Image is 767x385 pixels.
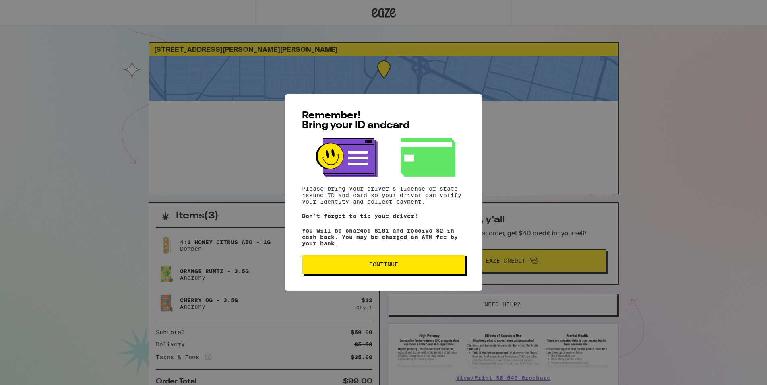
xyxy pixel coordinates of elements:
p: Please bring your driver's license or state issued ID and card so your driver can verify your ide... [302,185,465,205]
button: Continue [302,255,465,274]
p: Don't forget to tip your driver! [302,213,465,219]
span: Remember! Bring your ID and card [302,111,409,130]
p: You will be charged $101 and receive $2 in cash back. You may be charged an ATM fee by your bank. [302,227,465,247]
span: Continue [369,261,398,267]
